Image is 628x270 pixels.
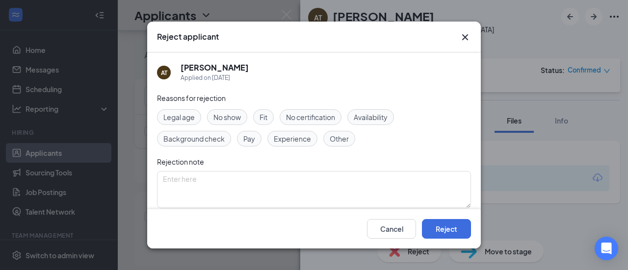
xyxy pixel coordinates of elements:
[213,112,241,123] span: No show
[330,133,349,144] span: Other
[181,62,249,73] h5: [PERSON_NAME]
[354,112,388,123] span: Availability
[157,157,204,166] span: Rejection note
[367,219,416,239] button: Cancel
[459,31,471,43] button: Close
[286,112,335,123] span: No certification
[243,133,255,144] span: Pay
[595,237,618,260] div: Open Intercom Messenger
[161,69,167,77] div: AT
[459,31,471,43] svg: Cross
[157,31,219,42] h3: Reject applicant
[163,133,225,144] span: Background check
[157,94,226,102] span: Reasons for rejection
[260,112,267,123] span: Fit
[181,73,249,83] div: Applied on [DATE]
[163,112,195,123] span: Legal age
[274,133,311,144] span: Experience
[422,219,471,239] button: Reject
